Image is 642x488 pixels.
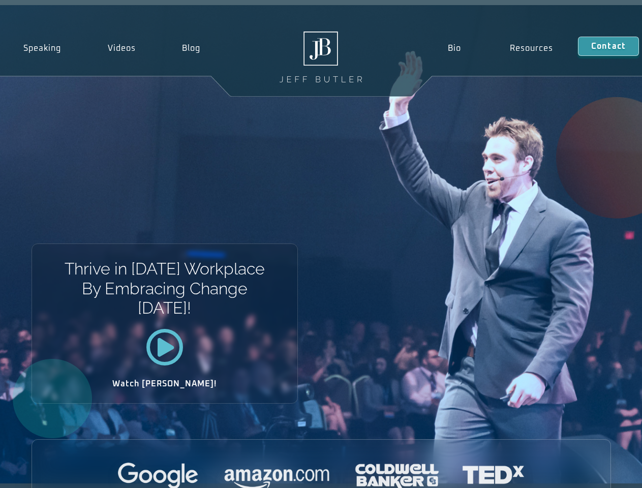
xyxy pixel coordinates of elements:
[68,380,262,388] h2: Watch [PERSON_NAME]!
[64,259,265,318] h1: Thrive in [DATE] Workplace By Embracing Change [DATE]!
[423,37,485,60] a: Bio
[423,37,577,60] nav: Menu
[591,42,626,50] span: Contact
[578,37,639,56] a: Contact
[159,37,224,60] a: Blog
[485,37,578,60] a: Resources
[84,37,159,60] a: Videos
